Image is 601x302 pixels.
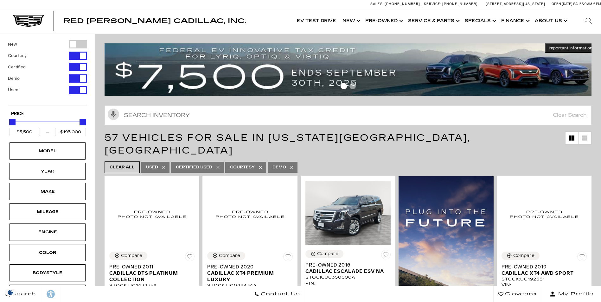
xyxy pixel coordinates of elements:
[294,8,339,34] a: EV Test Drive
[8,53,27,59] label: Courtesy
[493,286,542,302] a: Glovebox
[272,163,286,171] span: Demo
[502,264,587,276] a: Pre-Owned 2019Cadillac XT4 AWD Sport
[305,250,343,258] button: Compare Vehicle
[424,2,441,6] span: Service:
[362,8,405,34] a: Pre-Owned
[230,163,255,171] span: Courtesy
[10,163,86,180] div: YearYear
[3,289,18,296] section: Click to Open Cookie Consent Modal
[305,274,391,280] div: Stock : UC350600A
[502,264,582,270] span: Pre-Owned 2019
[10,285,86,302] div: TrimTrim
[259,290,300,299] span: Contact Us
[9,117,86,136] div: Price
[305,262,386,268] span: Pre-Owned 2016
[10,223,86,241] div: EngineEngine
[32,269,63,276] div: Bodystyle
[109,264,195,283] a: Pre-Owned 2011Cadillac DTS Platinum Collection
[502,282,587,293] div: VIN: [US_VEHICLE_IDENTIFICATION_NUMBER]
[55,128,86,136] input: Maximum
[109,264,190,270] span: Pre-Owned 2011
[9,119,16,125] div: Minimum Price
[385,2,420,6] span: [PHONE_NUMBER]
[105,43,596,96] img: vrp-tax-ending-august-version
[108,109,119,120] svg: Click to toggle on voice search
[109,283,195,288] div: Stock : UC143275A
[513,253,534,259] div: Compare
[10,290,36,299] span: Search
[502,276,587,282] div: Stock : UC192551
[121,253,142,259] div: Compare
[146,163,158,171] span: Used
[110,163,135,171] span: Clear All
[552,2,572,6] span: Open [DATE]
[532,8,569,34] a: About Us
[498,8,532,34] a: Finance
[109,270,190,283] span: Cadillac DTS Platinum Collection
[10,183,86,200] div: MakeMake
[207,264,288,270] span: Pre-Owned 2020
[305,262,391,274] a: Pre-Owned 2016Cadillac Escalade ESV NA
[305,280,391,292] div: VIN: [US_VEHICLE_IDENTIFICATION_NUMBER]
[556,290,594,299] span: My Profile
[249,286,305,302] a: Contact Us
[370,2,422,6] a: Sales: [PHONE_NUMBER]
[422,2,479,6] a: Service: [PHONE_NUMBER]
[32,208,63,215] div: Mileage
[8,87,18,93] label: Used
[109,252,147,260] button: Compare Vehicle
[585,2,601,6] span: 9 AM-6 PM
[176,163,212,171] span: Certified Used
[13,15,44,27] img: Cadillac Dark Logo with Cadillac White Text
[10,203,86,220] div: MileageMileage
[405,8,462,34] a: Service & Parts
[503,290,537,299] span: Glovebox
[10,142,86,160] div: ModelModel
[462,8,498,34] a: Specials
[109,181,195,247] img: 2011 Cadillac DTS Platinum Collection
[502,252,540,260] button: Compare Vehicle
[63,18,246,24] a: Red [PERSON_NAME] Cadillac, Inc.
[32,188,63,195] div: Make
[32,148,63,154] div: Model
[317,251,338,257] div: Compare
[502,270,582,276] span: Cadillac XT4 AWD Sport
[283,252,293,264] button: Save Vehicle
[305,181,391,245] img: 2016 Cadillac Escalade ESV NA
[105,132,471,156] span: 57 Vehicles for Sale in [US_STATE][GEOGRAPHIC_DATA], [GEOGRAPHIC_DATA]
[207,264,292,283] a: Pre-Owned 2020Cadillac XT4 Premium Luxury
[349,83,356,89] span: Go to slide 2
[185,252,195,264] button: Save Vehicle
[32,168,63,175] div: Year
[573,2,585,6] span: Sales:
[542,286,601,302] button: Open user profile menu
[577,252,587,264] button: Save Vehicle
[8,75,20,82] label: Demo
[10,244,86,261] div: ColorColor
[207,283,292,288] div: Stock : UC048434A
[442,2,478,6] span: [PHONE_NUMBER]
[305,268,386,274] span: Cadillac Escalade ESV NA
[381,250,391,262] button: Save Vehicle
[11,111,84,117] h5: Price
[207,252,245,260] button: Compare Vehicle
[8,40,87,105] div: Filter by Vehicle Type
[32,229,63,236] div: Engine
[3,289,18,296] img: Opt-Out Icon
[8,64,26,70] label: Certified
[63,17,246,25] span: Red [PERSON_NAME] Cadillac, Inc.
[486,2,545,6] a: [STREET_ADDRESS][US_STATE]
[545,43,596,53] button: Important Information
[207,181,292,247] img: 2020 Cadillac XT4 Premium Luxury
[8,41,17,47] label: New
[10,264,86,281] div: BodystyleBodystyle
[502,181,587,247] img: 2019 Cadillac XT4 AWD Sport
[370,2,384,6] span: Sales:
[80,119,86,125] div: Maximum Price
[207,270,288,283] span: Cadillac XT4 Premium Luxury
[9,128,40,136] input: Minimum
[339,8,362,34] a: New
